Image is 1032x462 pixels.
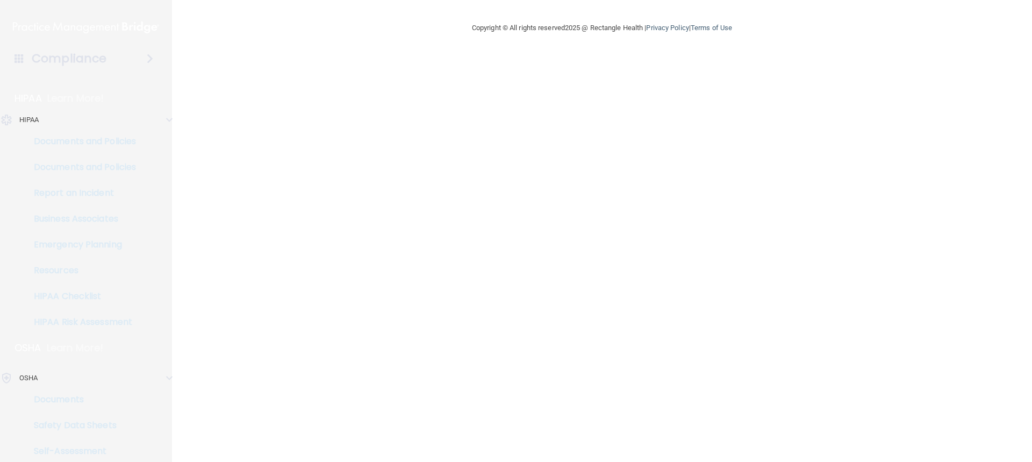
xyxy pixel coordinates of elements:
p: HIPAA Risk Assessment [7,317,154,328]
p: OSHA [19,372,38,385]
p: Safety Data Sheets [7,420,154,431]
p: Documents and Policies [7,136,154,147]
p: Self-Assessment [7,446,154,457]
p: Business Associates [7,214,154,224]
p: Documents and Policies [7,162,154,173]
p: Emergency Planning [7,239,154,250]
p: Learn More! [47,342,104,354]
p: HIPAA [19,113,39,126]
div: Copyright © All rights reserved 2025 @ Rectangle Health | | [406,11,798,45]
p: Report an Incident [7,188,154,198]
p: Learn More! [47,92,104,105]
a: Privacy Policy [646,24,689,32]
img: PMB logo [13,17,159,38]
p: Documents [7,394,154,405]
p: Resources [7,265,154,276]
a: Terms of Use [691,24,732,32]
h4: Compliance [32,51,106,66]
p: OSHA [15,342,41,354]
p: HIPAA [15,92,42,105]
p: HIPAA Checklist [7,291,154,302]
